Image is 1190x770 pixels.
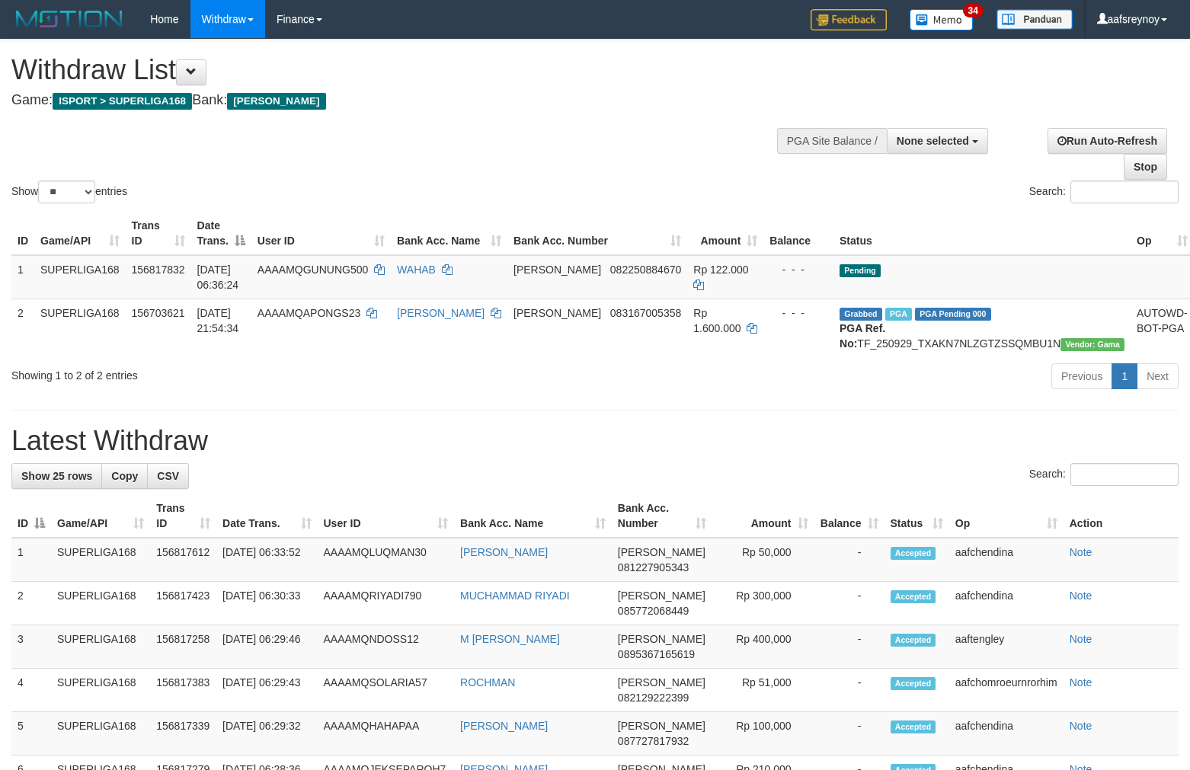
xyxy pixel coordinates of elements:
[887,128,988,154] button: None selected
[1048,128,1167,154] a: Run Auto-Refresh
[811,9,887,30] img: Feedback.jpg
[34,255,126,299] td: SUPERLIGA168
[318,582,455,625] td: AAAAMQRIYADI790
[11,212,34,255] th: ID
[318,538,455,582] td: AAAAMQLUQMAN30
[1137,363,1179,389] a: Next
[1124,154,1167,180] a: Stop
[101,463,148,489] a: Copy
[763,212,833,255] th: Balance
[460,720,548,732] a: [PERSON_NAME]
[11,712,51,756] td: 5
[216,538,317,582] td: [DATE] 06:33:52
[618,735,689,747] span: Copy 087727817932 to clipboard
[216,625,317,669] td: [DATE] 06:29:46
[11,55,778,85] h1: Withdraw List
[996,9,1073,30] img: panduan.png
[777,128,887,154] div: PGA Site Balance /
[687,212,763,255] th: Amount: activate to sort column ascending
[507,212,687,255] th: Bank Acc. Number: activate to sort column ascending
[216,582,317,625] td: [DATE] 06:30:33
[1070,181,1179,203] input: Search:
[610,307,681,319] span: Copy 083167005358 to clipboard
[618,546,705,558] span: [PERSON_NAME]
[150,669,216,712] td: 156817383
[1029,181,1179,203] label: Search:
[618,589,705,602] span: [PERSON_NAME]
[397,264,436,276] a: WAHAB
[891,590,936,603] span: Accepted
[51,494,150,538] th: Game/API: activate to sort column ascending
[712,669,814,712] td: Rp 51,000
[712,712,814,756] td: Rp 100,000
[618,720,705,732] span: [PERSON_NAME]
[885,308,912,321] span: Marked by aafchhiseyha
[258,307,360,319] span: AAAAMQAPONGS23
[814,669,885,712] td: -
[132,264,185,276] span: 156817832
[11,426,1179,456] h1: Latest Withdraw
[1029,463,1179,486] label: Search:
[11,669,51,712] td: 4
[833,299,1131,357] td: TF_250929_TXAKN7NLZGTZSSQMBU1N
[51,582,150,625] td: SUPERLIGA168
[891,677,936,690] span: Accepted
[460,633,560,645] a: M [PERSON_NAME]
[949,669,1064,712] td: aafchomroeurnrorhim
[618,561,689,574] span: Copy 081227905343 to clipboard
[216,494,317,538] th: Date Trans.: activate to sort column ascending
[840,264,881,277] span: Pending
[150,712,216,756] td: 156817339
[840,322,885,350] b: PGA Ref. No:
[11,538,51,582] td: 1
[915,308,991,321] span: PGA Pending
[11,582,51,625] td: 2
[11,181,127,203] label: Show entries
[460,546,548,558] a: [PERSON_NAME]
[51,712,150,756] td: SUPERLIGA168
[11,8,127,30] img: MOTION_logo.png
[1060,338,1124,351] span: Vendor URL: https://trx31.1velocity.biz
[460,676,515,689] a: ROCHMAN
[840,308,882,321] span: Grabbed
[891,634,936,647] span: Accepted
[216,712,317,756] td: [DATE] 06:29:32
[891,720,936,733] span: Accepted
[51,538,150,582] td: SUPERLIGA168
[11,93,778,108] h4: Game: Bank:
[132,307,185,319] span: 156703621
[610,264,681,276] span: Copy 082250884670 to clipboard
[11,494,51,538] th: ID: activate to sort column descending
[197,264,239,291] span: [DATE] 06:36:24
[1070,546,1092,558] a: Note
[318,669,455,712] td: AAAAMQSOLARIA57
[712,625,814,669] td: Rp 400,000
[513,264,601,276] span: [PERSON_NAME]
[618,648,695,660] span: Copy 0895367165619 to clipboard
[693,264,748,276] span: Rp 122.000
[34,212,126,255] th: Game/API: activate to sort column ascending
[891,547,936,560] span: Accepted
[963,4,984,18] span: 34
[21,470,92,482] span: Show 25 rows
[53,93,192,110] span: ISPORT > SUPERLIGA168
[318,625,455,669] td: AAAAMQNDOSS12
[712,494,814,538] th: Amount: activate to sort column ascending
[11,299,34,357] td: 2
[949,538,1064,582] td: aafchendina
[397,307,485,319] a: [PERSON_NAME]
[897,135,969,147] span: None selected
[11,362,485,383] div: Showing 1 to 2 of 2 entries
[11,625,51,669] td: 3
[769,305,827,321] div: - - -
[618,692,689,704] span: Copy 082129222399 to clipboard
[318,494,455,538] th: User ID: activate to sort column ascending
[1070,463,1179,486] input: Search:
[618,605,689,617] span: Copy 085772068449 to clipboard
[1070,633,1092,645] a: Note
[197,307,239,334] span: [DATE] 21:54:34
[712,538,814,582] td: Rp 50,000
[38,181,95,203] select: Showentries
[318,712,455,756] td: AAAAMQHAHAPAA
[150,494,216,538] th: Trans ID: activate to sort column ascending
